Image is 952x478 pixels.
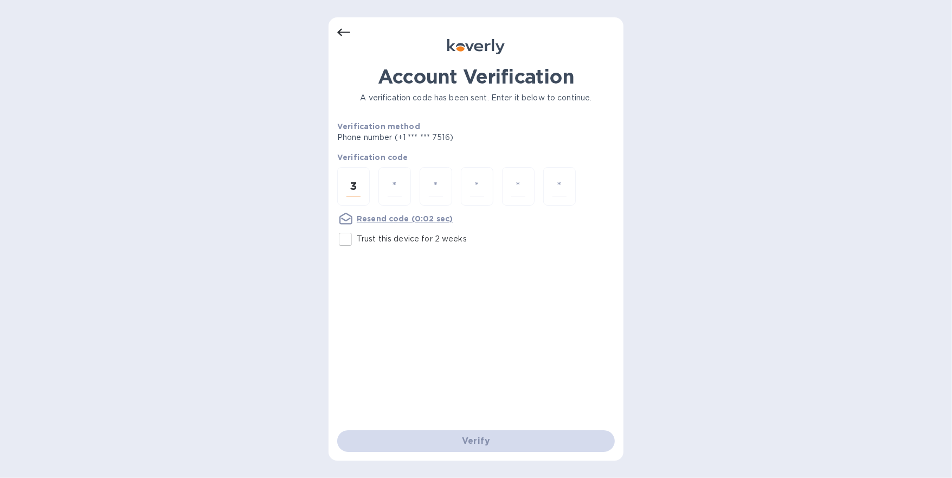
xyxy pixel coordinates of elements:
[357,214,453,223] u: Resend code (0:02 sec)
[337,92,615,104] p: A verification code has been sent. Enter it below to continue.
[337,132,536,143] p: Phone number (+1 *** *** 7516)
[337,152,615,163] p: Verification code
[357,233,467,245] p: Trust this device for 2 weeks
[337,65,615,88] h1: Account Verification
[337,122,420,131] b: Verification method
